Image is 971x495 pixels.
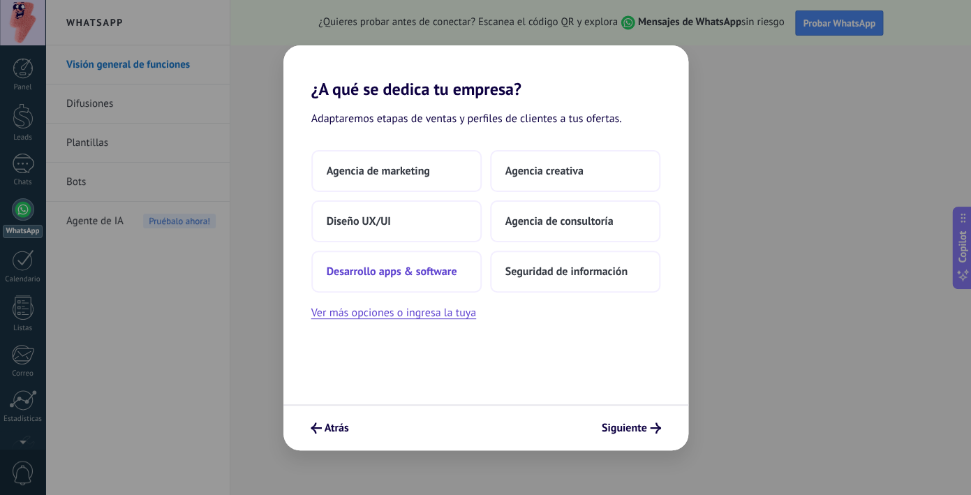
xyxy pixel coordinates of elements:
[327,265,457,279] span: Desarrollo apps & software
[505,265,628,279] span: Seguridad de información
[490,251,660,293] button: Seguridad de información
[490,150,660,192] button: Agencia creativa
[311,110,622,128] span: Adaptaremos etapas de ventas y perfiles de clientes a tus ofertas.
[505,164,584,178] span: Agencia creativa
[505,214,614,228] span: Agencia de consultoría
[327,164,430,178] span: Agencia de marketing
[311,150,482,192] button: Agencia de marketing
[283,45,688,99] h2: ¿A qué se dedica tu empresa?
[311,200,482,242] button: Diseño UX/UI
[325,423,349,433] span: Atrás
[490,200,660,242] button: Agencia de consultoría
[602,423,647,433] span: Siguiente
[311,304,476,322] button: Ver más opciones o ingresa la tuya
[327,214,391,228] span: Diseño UX/UI
[595,416,667,440] button: Siguiente
[311,251,482,293] button: Desarrollo apps & software
[304,416,355,440] button: Atrás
